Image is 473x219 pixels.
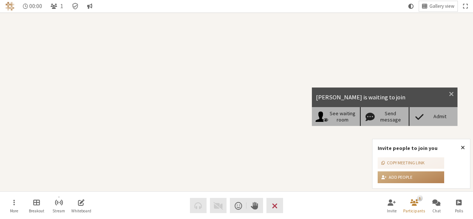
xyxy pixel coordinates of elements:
button: Copy meeting link [378,157,444,169]
button: Change layout [419,1,457,11]
img: See waiting room [316,112,328,122]
button: Open chat [426,196,447,216]
span: 1 [60,3,63,9]
span: Gallery view [429,4,455,9]
img: Iotum [6,2,14,11]
button: Raise hand [246,198,263,213]
label: Invite people to join you [378,145,438,151]
div: Timer [20,1,45,11]
button: Start streaming [48,196,69,216]
button: Video [210,198,227,213]
button: Fullscreen [460,1,470,11]
span: 00:00 [29,3,42,9]
span: Whiteboard [71,209,91,213]
div: See waiting room [328,110,357,123]
div: Meeting details Encryption enabled [69,1,82,11]
div: Copy meeting link [381,160,425,166]
button: Add people [378,171,444,183]
button: Open participant list [404,196,425,216]
button: Open menu [4,196,24,216]
button: Manage Breakout Rooms [26,196,47,216]
span: Breakout [29,209,44,213]
button: Invite participants (Alt+I) [381,196,402,216]
span: More [10,209,18,213]
button: Using system theme [405,1,416,11]
button: Open poll [449,196,469,216]
button: Send a reaction [230,198,246,213]
div: 1 [417,195,422,201]
span: Participants [403,209,425,213]
span: Invite [387,209,397,213]
span: Chat [432,209,441,213]
button: Audio problem - check your Internet connection or call by phone [190,198,207,213]
button: Conversation [84,1,95,11]
div: Send message [376,110,405,123]
span: Stream [52,209,65,213]
button: Open participant list [48,1,66,11]
button: Open shared whiteboard [71,196,92,216]
div: Admit [426,113,454,120]
span: Polls [455,209,463,213]
button: End or leave meeting [266,198,283,213]
div: [PERSON_NAME] is waiting to join [316,93,445,102]
button: Close modal [449,89,454,99]
button: Close popover [456,139,470,156]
